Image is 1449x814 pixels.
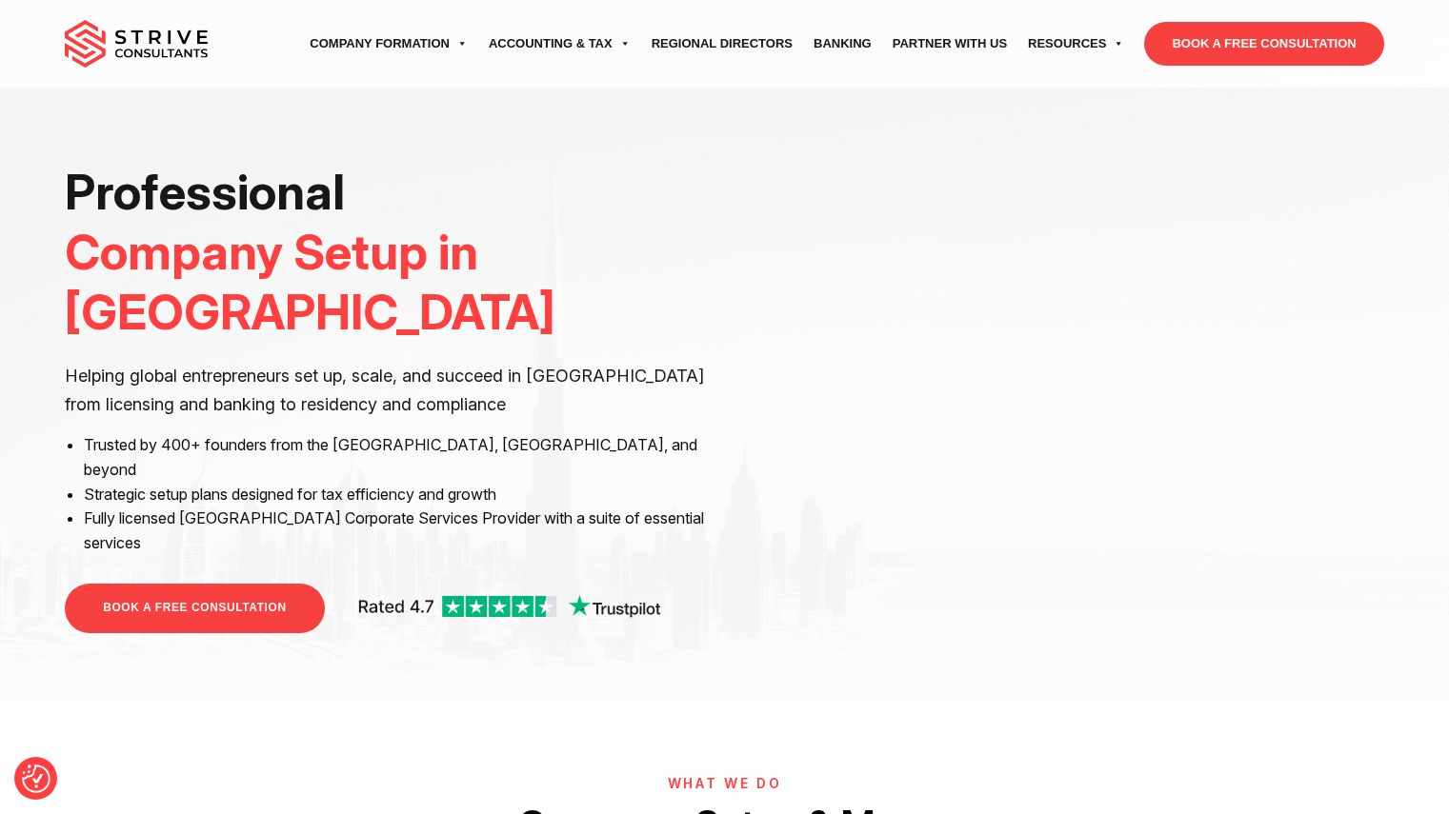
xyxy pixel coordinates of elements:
[84,483,710,507] li: Strategic setup plans designed for tax efficiency and growth
[803,17,882,70] a: Banking
[65,20,208,68] img: main-logo.svg
[882,17,1017,70] a: Partner with Us
[1144,22,1383,66] a: BOOK A FREE CONSULTATION
[65,584,324,632] a: BOOK A FREE CONSULTATION
[22,764,50,793] img: Revisit consent button
[641,17,803,70] a: Regional Directors
[478,17,641,70] a: Accounting & Tax
[84,506,710,555] li: Fully licensed [GEOGRAPHIC_DATA] Corporate Services Provider with a suite of essential services
[738,162,1383,525] iframe: <br />
[65,223,555,341] span: Company Setup in [GEOGRAPHIC_DATA]
[65,362,710,419] p: Helping global entrepreneurs set up, scale, and succeed in [GEOGRAPHIC_DATA] from licensing and b...
[84,433,710,482] li: Trusted by 400+ founders from the [GEOGRAPHIC_DATA], [GEOGRAPHIC_DATA], and beyond
[22,764,50,793] button: Consent Preferences
[65,162,710,343] h1: Professional
[299,17,478,70] a: Company Formation
[1017,17,1135,70] a: Resources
